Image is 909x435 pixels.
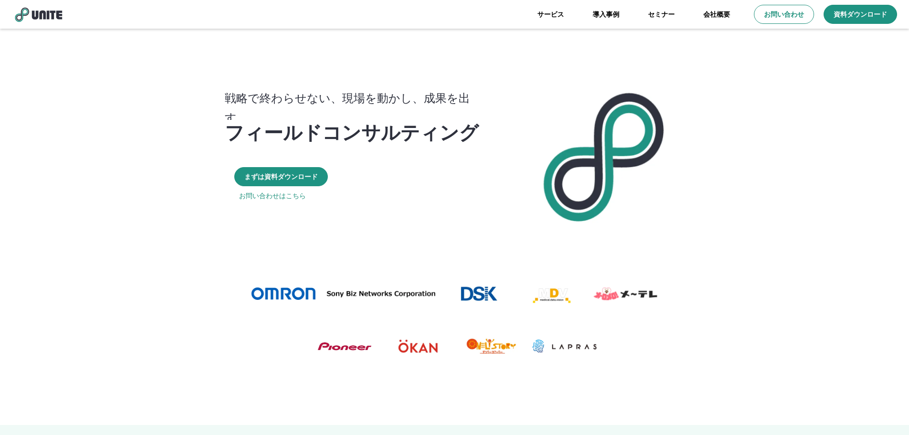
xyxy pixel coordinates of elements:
p: フィールドコンサルティング [225,120,479,143]
p: 戦略で終わらせない、現場を動かし、成果を出す。 [225,88,489,127]
a: 資料ダウンロード [824,5,897,24]
a: お問い合わせ [754,5,814,24]
p: 資料ダウンロード [834,10,887,19]
p: お問い合わせ [764,10,804,19]
a: まずは資料ダウンロード [234,167,328,186]
p: まずは資料ダウンロード [244,172,318,181]
a: お問い合わせはこちら [239,191,306,201]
